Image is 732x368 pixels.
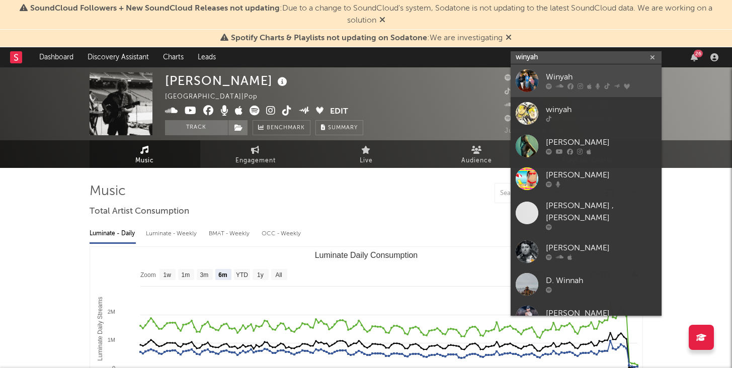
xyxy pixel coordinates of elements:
[546,200,657,224] div: [PERSON_NAME] ,[PERSON_NAME]
[30,5,280,13] span: SoundCloud Followers + New SoundCloud Releases not updating
[90,140,200,168] a: Music
[146,225,199,242] div: Luminate - Weekly
[328,125,358,131] span: Summary
[422,140,532,168] a: Audience
[511,64,662,97] a: Winyah
[235,155,276,167] span: Engagement
[546,308,657,320] div: [PERSON_NAME]
[511,130,662,162] a: [PERSON_NAME]
[505,116,611,122] span: 9,754,307 Monthly Listeners
[32,47,80,67] a: Dashboard
[253,120,310,135] a: Benchmark
[505,75,544,81] span: 556,482
[315,120,363,135] button: Summary
[511,97,662,130] a: winyah
[80,47,156,67] a: Discovery Assistant
[163,271,171,279] text: 1w
[235,271,248,279] text: YTD
[511,235,662,268] a: [PERSON_NAME]
[231,34,503,42] span: : We are investigating
[107,309,115,315] text: 2M
[511,162,662,195] a: [PERSON_NAME]
[30,5,712,25] span: : Due to a change to SoundCloud's system, Sodatone is not updating to the latest SoundCloud data....
[360,155,373,167] span: Live
[191,47,223,67] a: Leads
[262,225,302,242] div: OCC - Weekly
[511,195,662,235] a: [PERSON_NAME] ,[PERSON_NAME]
[694,50,703,57] div: 26
[165,91,269,103] div: [GEOGRAPHIC_DATA] | Pop
[140,271,156,279] text: Zoom
[330,106,348,118] button: Edit
[181,271,190,279] text: 1m
[511,51,662,64] input: Search for artists
[107,337,115,343] text: 1M
[461,155,492,167] span: Audience
[495,190,601,198] input: Search by song name or URL
[505,128,563,134] span: Jump Score: 72.9
[135,155,154,167] span: Music
[546,169,657,181] div: [PERSON_NAME]
[275,271,282,279] text: All
[209,225,252,242] div: BMAT - Weekly
[511,268,662,301] a: D. Winnah
[231,34,427,42] span: Spotify Charts & Playlists not updating on Sodatone
[379,17,385,25] span: Dismiss
[546,137,657,149] div: [PERSON_NAME]
[546,104,657,116] div: winyah
[257,271,264,279] text: 1y
[200,271,208,279] text: 3m
[546,275,657,287] div: D. Winnah
[314,251,418,259] text: Luminate Daily Consumption
[546,242,657,254] div: [PERSON_NAME]
[218,271,227,279] text: 6m
[505,102,535,109] span: 4,739
[165,72,290,89] div: [PERSON_NAME]
[90,225,136,242] div: Luminate - Daily
[267,122,305,134] span: Benchmark
[90,206,189,218] span: Total Artist Consumption
[546,71,657,83] div: Winyah
[511,301,662,333] a: [PERSON_NAME]
[200,140,311,168] a: Engagement
[505,88,543,95] span: 132,800
[96,297,103,360] text: Luminate Daily Streams
[691,53,698,61] button: 26
[506,34,512,42] span: Dismiss
[156,47,191,67] a: Charts
[165,120,228,135] button: Track
[311,140,422,168] a: Live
